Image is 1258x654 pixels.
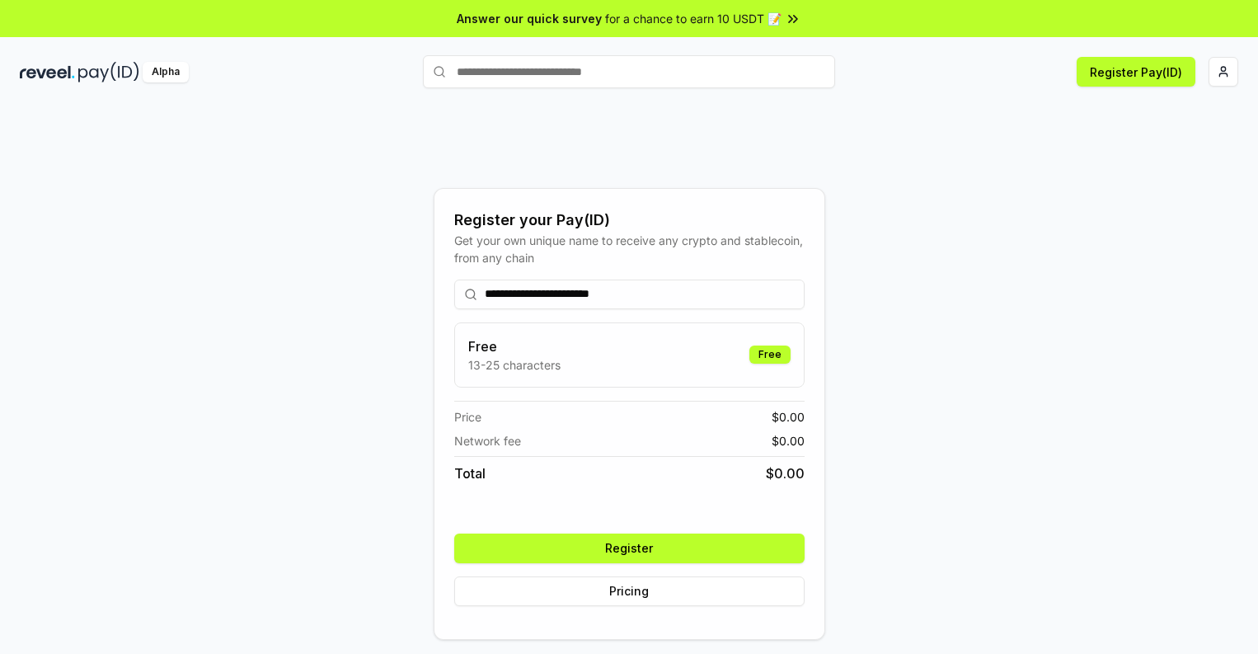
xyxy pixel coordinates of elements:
[20,62,75,82] img: reveel_dark
[605,10,782,27] span: for a chance to earn 10 USDT 📝
[772,432,805,449] span: $ 0.00
[468,356,561,374] p: 13-25 characters
[143,62,189,82] div: Alpha
[454,463,486,483] span: Total
[454,408,481,426] span: Price
[454,534,805,563] button: Register
[454,576,805,606] button: Pricing
[766,463,805,483] span: $ 0.00
[457,10,602,27] span: Answer our quick survey
[772,408,805,426] span: $ 0.00
[749,346,791,364] div: Free
[78,62,139,82] img: pay_id
[454,232,805,266] div: Get your own unique name to receive any crypto and stablecoin, from any chain
[454,209,805,232] div: Register your Pay(ID)
[1077,57,1195,87] button: Register Pay(ID)
[454,432,521,449] span: Network fee
[468,336,561,356] h3: Free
